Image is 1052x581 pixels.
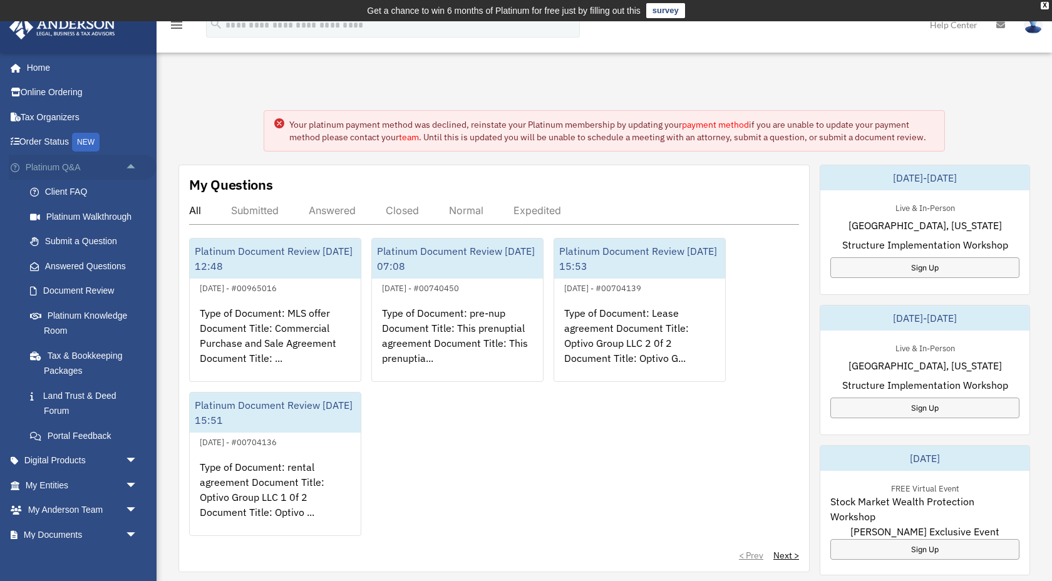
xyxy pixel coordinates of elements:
[554,296,725,393] div: Type of Document: Lease agreement Document Title: Optivo Group LLC 2 0f 2 Document Title: Optivo ...
[9,522,157,547] a: My Documentsarrow_drop_down
[190,280,287,294] div: [DATE] - #00965016
[399,131,419,143] a: team
[513,204,561,217] div: Expedited
[6,15,119,39] img: Anderson Advisors Platinum Portal
[18,279,157,304] a: Document Review
[9,448,157,473] a: Digital Productsarrow_drop_down
[9,155,157,180] a: Platinum Q&Aarrow_drop_up
[773,549,799,562] a: Next >
[189,238,361,382] a: Platinum Document Review [DATE] 12:48[DATE] - #00965016Type of Document: MLS offer Document Title...
[842,378,1008,393] span: Structure Implementation Workshop
[850,524,999,539] span: [PERSON_NAME] Exclusive Event
[190,393,361,433] div: Platinum Document Review [DATE] 15:51
[209,17,223,31] i: search
[190,434,287,448] div: [DATE] - #00704136
[72,133,100,152] div: NEW
[885,200,965,213] div: Live & In-Person
[169,18,184,33] i: menu
[449,204,483,217] div: Normal
[18,383,157,423] a: Land Trust & Deed Forum
[9,105,157,130] a: Tax Organizers
[386,204,419,217] div: Closed
[646,3,685,18] a: survey
[372,239,543,279] div: Platinum Document Review [DATE] 07:08
[848,358,1002,373] span: [GEOGRAPHIC_DATA], [US_STATE]
[554,238,726,382] a: Platinum Document Review [DATE] 15:53[DATE] - #00704139Type of Document: Lease agreement Document...
[9,55,150,80] a: Home
[9,130,157,155] a: Order StatusNEW
[842,237,1008,252] span: Structure Implementation Workshop
[371,238,544,382] a: Platinum Document Review [DATE] 07:08[DATE] - #00740450Type of Document: pre-nup Document Title: ...
[189,204,201,217] div: All
[372,296,543,393] div: Type of Document: pre-nup Document Title: This prenuptial agreement Document Title: This prenupti...
[18,204,157,229] a: Platinum Walkthrough
[1024,16,1043,34] img: User Pic
[125,498,150,523] span: arrow_drop_down
[372,280,469,294] div: [DATE] - #00740450
[881,481,969,494] div: FREE Virtual Event
[231,204,279,217] div: Submitted
[848,218,1002,233] span: [GEOGRAPHIC_DATA], [US_STATE]
[367,3,641,18] div: Get a chance to win 6 months of Platinum for free just by filling out this
[9,498,157,523] a: My Anderson Teamarrow_drop_down
[1041,2,1049,9] div: close
[9,80,157,105] a: Online Ordering
[189,175,273,194] div: My Questions
[125,473,150,498] span: arrow_drop_down
[18,303,157,343] a: Platinum Knowledge Room
[125,522,150,548] span: arrow_drop_down
[554,280,651,294] div: [DATE] - #00704139
[169,22,184,33] a: menu
[18,229,157,254] a: Submit a Question
[830,539,1019,560] a: Sign Up
[682,119,749,130] a: payment method
[190,296,361,393] div: Type of Document: MLS offer Document Title: Commercial Purchase and Sale Agreement Document Title...
[125,448,150,474] span: arrow_drop_down
[190,239,361,279] div: Platinum Document Review [DATE] 12:48
[18,343,157,383] a: Tax & Bookkeeping Packages
[885,341,965,354] div: Live & In-Person
[289,118,934,143] div: Your platinum payment method was declined, reinstate your Platinum membership by updating your if...
[18,254,157,279] a: Answered Questions
[9,473,157,498] a: My Entitiesarrow_drop_down
[820,306,1029,331] div: [DATE]-[DATE]
[830,494,1019,524] span: Stock Market Wealth Protection Workshop
[820,446,1029,471] div: [DATE]
[18,423,157,448] a: Portal Feedback
[18,180,157,205] a: Client FAQ
[554,239,725,279] div: Platinum Document Review [DATE] 15:53
[830,257,1019,278] a: Sign Up
[309,204,356,217] div: Answered
[820,165,1029,190] div: [DATE]-[DATE]
[189,392,361,536] a: Platinum Document Review [DATE] 15:51[DATE] - #00704136Type of Document: rental agreement Documen...
[125,155,150,180] span: arrow_drop_up
[830,398,1019,418] a: Sign Up
[190,450,361,547] div: Type of Document: rental agreement Document Title: Optivo Group LLC 1 0f 2 Document Title: Optivo...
